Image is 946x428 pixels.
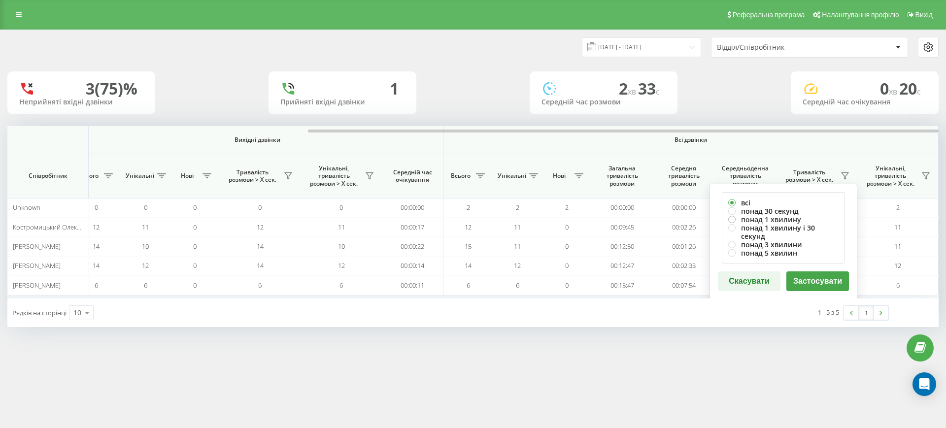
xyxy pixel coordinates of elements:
span: 0 [193,261,197,270]
span: 0 [880,78,899,99]
span: [PERSON_NAME] [13,261,61,270]
span: 2 [619,78,638,99]
span: 6 [339,281,343,290]
label: понад 1 хвилину [728,215,839,224]
span: Всього [76,172,101,180]
div: 3 (75)% [86,79,137,98]
span: 11 [514,223,521,231]
span: Середній час очікування [389,168,436,184]
span: 0 [95,203,98,212]
span: 11 [142,223,149,231]
span: 14 [93,242,100,251]
span: 10 [338,242,345,251]
td: 00:01:26 [653,237,714,256]
span: Рядків на сторінці [12,308,67,317]
span: 2 [467,203,470,212]
span: Середньоденна тривалість розмови [722,165,769,188]
span: 0 [565,242,569,251]
span: 6 [258,281,262,290]
td: 00:00:00 [591,198,653,217]
span: хв [628,86,638,97]
label: понад 30 секунд [728,207,839,215]
span: 0 [144,203,147,212]
span: хв [889,86,899,97]
td: 00:02:33 [653,256,714,275]
span: 11 [338,223,345,231]
button: Скасувати [718,271,780,291]
label: всі [728,198,839,207]
span: 2 [516,203,519,212]
span: 2 [896,203,900,212]
span: c [656,86,660,97]
a: 1 [859,306,874,320]
span: Налаштування профілю [822,11,899,19]
span: Реферальна програма [733,11,805,19]
span: 0 [193,223,197,231]
span: 6 [896,281,900,290]
td: 00:00:11 [382,275,443,295]
span: Нові [547,172,572,180]
span: Нові [175,172,200,180]
span: Унікальні [126,172,154,180]
span: 12 [465,223,472,231]
div: 1 [390,79,399,98]
span: 0 [565,261,569,270]
span: 0 [339,203,343,212]
span: Середня тривалість розмови [660,165,707,188]
span: 11 [514,242,521,251]
span: Унікальні [498,172,526,180]
div: Неприйняті вхідні дзвінки [19,98,143,106]
span: 12 [894,261,901,270]
span: Унікальні, тривалість розмови > Х сек. [305,165,362,188]
label: понад 3 хвилини [728,240,839,249]
span: Співробітник [16,172,80,180]
div: Відділ/Співробітник [717,43,835,52]
td: 00:00:22 [382,237,443,256]
span: 14 [93,261,100,270]
td: 00:07:54 [653,275,714,295]
span: [PERSON_NAME] [13,281,61,290]
span: 12 [93,223,100,231]
span: 14 [465,261,472,270]
span: 11 [894,242,901,251]
div: 1 - 5 з 5 [818,307,839,317]
span: 0 [193,281,197,290]
td: 00:00:00 [382,198,443,217]
td: 00:00:00 [653,198,714,217]
span: 0 [193,242,197,251]
span: 6 [467,281,470,290]
span: Костромицький Олександр [13,223,95,231]
span: c [917,86,921,97]
span: 12 [142,261,149,270]
td: 00:00:14 [382,256,443,275]
span: Тривалість розмови > Х сек. [224,168,281,184]
span: 11 [894,223,901,231]
span: 0 [258,203,262,212]
span: 15 [465,242,472,251]
span: 33 [638,78,660,99]
span: Унікальні, тривалість розмови > Х сек. [862,165,918,188]
span: 20 [899,78,921,99]
span: Вихід [915,11,933,19]
label: понад 1 хвилину і 30 секунд [728,224,839,240]
span: Всі дзвінки [473,136,909,144]
span: [PERSON_NAME] [13,242,61,251]
label: понад 5 хвилин [728,249,839,257]
td: 00:09:45 [591,217,653,236]
div: 10 [73,308,81,318]
span: 0 [565,281,569,290]
span: 6 [516,281,519,290]
span: 14 [257,242,264,251]
span: 12 [514,261,521,270]
span: Всього [448,172,473,180]
div: Середній час очікування [803,98,927,106]
div: Середній час розмови [541,98,666,106]
span: 14 [257,261,264,270]
td: 00:12:47 [591,256,653,275]
div: Прийняті вхідні дзвінки [280,98,405,106]
span: Тривалість розмови > Х сек. [781,168,838,184]
td: 00:00:17 [382,217,443,236]
span: 12 [257,223,264,231]
span: Unknown [13,203,40,212]
td: 00:15:47 [591,275,653,295]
